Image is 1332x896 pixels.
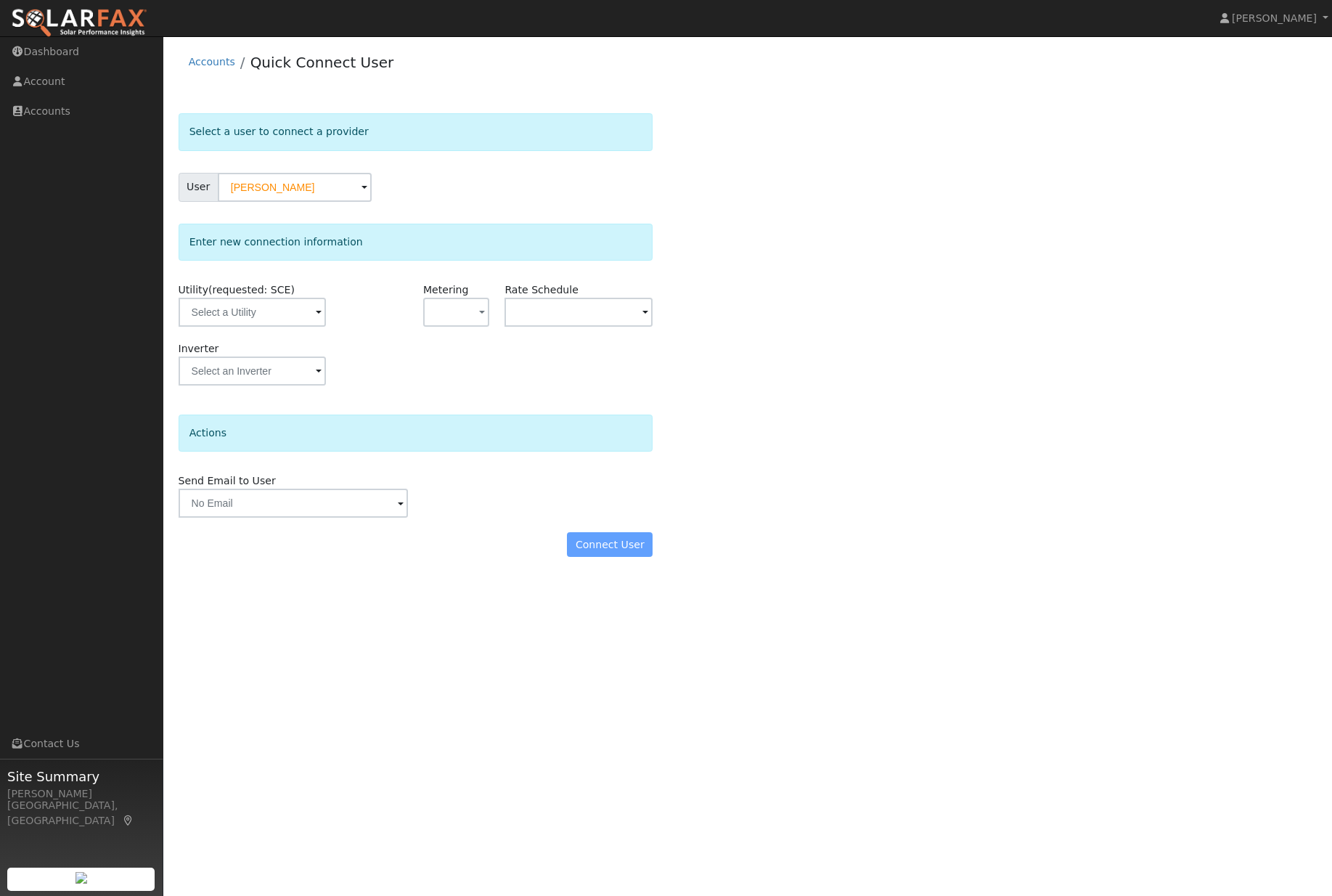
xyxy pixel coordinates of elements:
[11,8,147,38] img: SolarFax
[1232,12,1317,24] span: [PERSON_NAME]
[7,786,155,802] div: [PERSON_NAME]
[250,54,394,71] a: Quick Connect User
[7,798,155,828] div: [GEOGRAPHIC_DATA], [GEOGRAPHIC_DATA]
[122,815,135,826] a: Map
[189,56,235,68] a: Accounts
[75,872,87,884] img: retrieve
[7,767,155,786] span: Site Summary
